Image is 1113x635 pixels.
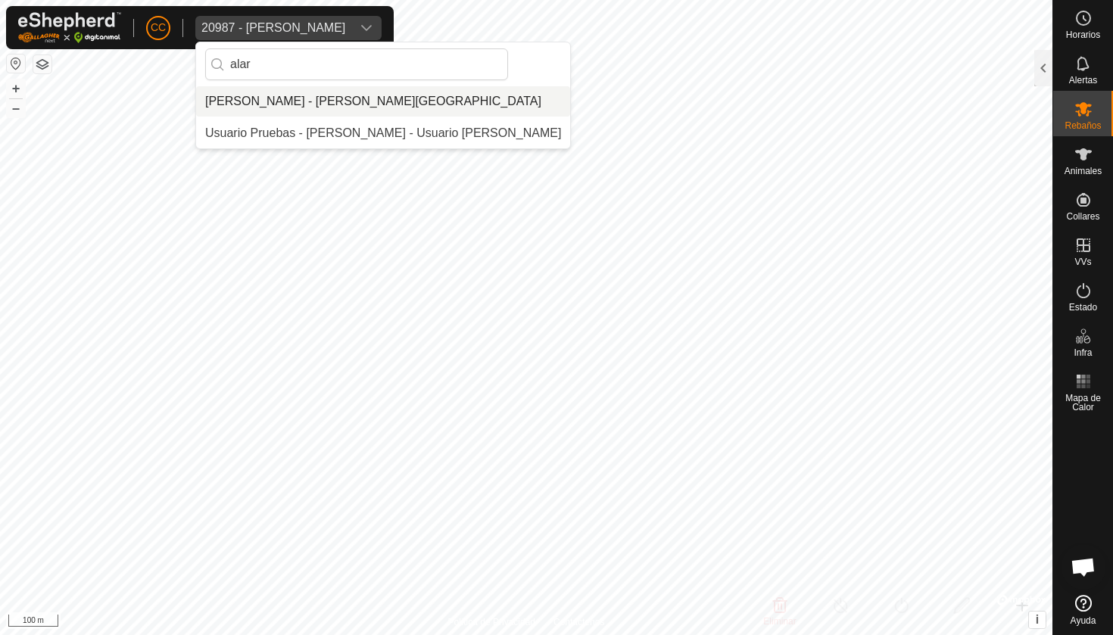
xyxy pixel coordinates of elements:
span: Horarios [1066,30,1100,39]
span: 20987 - Magin Corrajos Cortes [195,16,351,40]
a: Ayuda [1053,589,1113,631]
span: Collares [1066,212,1099,221]
span: Animales [1065,167,1102,176]
button: Capas del Mapa [33,55,51,73]
li: Usuario Pruebas - Gregorio Alarcia [196,118,570,148]
span: CC [151,20,166,36]
div: [PERSON_NAME] - [PERSON_NAME][GEOGRAPHIC_DATA] [205,92,541,111]
div: Chat abierto [1061,544,1106,590]
button: + [7,79,25,98]
span: Ayuda [1071,616,1096,625]
a: Política de Privacidad [448,615,535,629]
span: Infra [1074,348,1092,357]
div: Usuario Pruebas - [PERSON_NAME] - Usuario [PERSON_NAME] [205,124,561,142]
ul: Option List [196,86,570,148]
span: Rebaños [1065,121,1101,130]
button: Restablecer Mapa [7,54,25,73]
span: Alertas [1069,76,1097,85]
span: VVs [1074,257,1091,266]
input: Buscar por región, país, empresa o propiedad [205,48,508,80]
img: Logo Gallagher [18,12,121,43]
div: dropdown trigger [351,16,382,40]
span: Estado [1069,303,1097,312]
li: Alarcia Monja Farm [196,86,570,117]
button: i [1029,612,1046,628]
span: i [1036,613,1039,626]
span: Mapa de Calor [1057,394,1109,412]
button: – [7,99,25,117]
div: 20987 - [PERSON_NAME] [201,22,345,34]
a: Contáctenos [553,615,604,629]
